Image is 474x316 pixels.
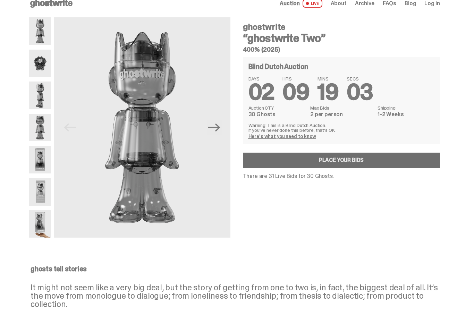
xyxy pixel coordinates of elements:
a: FAQs [383,1,396,6]
img: ghostwrite_Two_1.png [29,17,51,45]
img: ghostwrite_Two_13.png [29,50,51,77]
a: Here's what you need to know [248,133,316,139]
dt: Max Bids [310,105,373,110]
a: Place your Bids [243,153,440,168]
dd: 2 per person [310,112,373,117]
img: ghostwrite_Two_Last.png [29,210,51,238]
dt: Auction QTY [248,105,306,110]
dt: Shipping [378,105,434,110]
p: Warning: This is a Blind Dutch Auction. If you’ve never done this before, that’s OK. [248,123,434,133]
p: ghosts tell stories [31,265,438,272]
span: DAYS [248,76,274,81]
h3: “ghostwrite Two” [243,33,440,44]
span: 19 [318,78,338,106]
p: It might not seem like a very big deal, but the story of getting from one to two is, in fact, the... [31,283,438,308]
span: 02 [248,78,274,106]
button: Next [207,120,222,135]
span: 09 [282,78,309,106]
a: Archive [355,1,374,6]
a: About [331,1,347,6]
img: ghostwrite_Two_2.png [29,82,51,109]
a: Blog [405,1,416,6]
img: ghostwrite_Two_14.png [29,146,51,173]
img: ghostwrite_Two_17.png [29,178,51,206]
img: ghostwrite_Two_8.png [29,114,51,142]
span: 03 [347,78,373,106]
a: Log in [424,1,440,6]
dd: 30 Ghosts [248,112,306,117]
h5: 400% (2025) [243,46,440,53]
span: MINS [318,76,338,81]
span: SECS [347,76,373,81]
h4: Blind Dutch Auction [248,63,308,70]
span: Auction [280,1,300,6]
h4: ghostwrite [243,23,440,31]
p: There are 31 Live Bids for 30 Ghosts. [243,173,440,179]
dd: 1-2 Weeks [378,112,434,117]
img: ghostwrite_Two_1.png [54,17,230,238]
span: HRS [282,76,309,81]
